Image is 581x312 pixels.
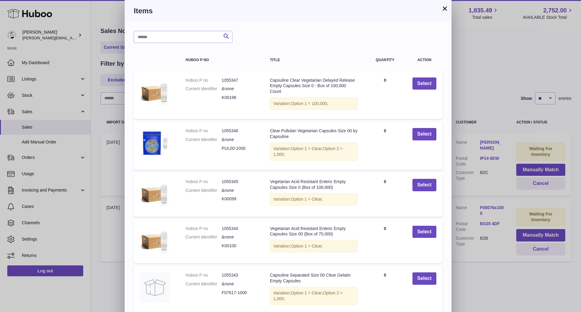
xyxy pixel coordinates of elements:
[264,52,364,68] th: Title
[222,128,258,134] dd: 1055346
[179,52,264,68] th: Huboo P no
[185,281,222,287] dt: Current Identifier
[140,179,170,209] img: Vegetarian Acid Resistant Enteric Empty Capsules Size 0 (Box of 100,000)
[185,234,222,240] dt: Current Identifier
[222,226,258,232] dd: 1055344
[185,128,222,134] dt: Huboo P no
[222,243,258,249] dd: K00100
[185,77,222,83] dt: Huboo P no
[270,287,358,305] div: Variation:
[222,179,258,185] dd: 1055345
[364,71,406,119] td: 0
[291,101,328,106] span: Option 1 = 100,000;
[222,137,258,143] dd: &none
[222,188,258,193] dd: &none
[412,272,436,285] button: Select
[412,226,436,238] button: Select
[364,220,406,264] td: 0
[134,6,442,16] h3: Items
[291,146,323,151] span: Option 1 = Clear;
[222,95,258,100] dd: K00198
[412,128,436,140] button: Select
[140,272,170,303] img: Capsuline Separated Size 00 Clear Gelatin Empty Capsules
[222,146,258,151] dd: PUL00-1000
[291,197,323,202] span: Option 1 = Clear;
[291,291,323,295] span: Option 1 = Clear;
[185,179,222,185] dt: Huboo P no
[270,97,358,110] div: Variation:
[222,290,258,296] dd: F07617-1000
[412,77,436,90] button: Select
[270,77,358,95] div: Capsuline Clear Vegetarian Delayed Release Empty Capsules Size 0 - Box of 100,000 Count
[222,281,258,287] dd: &none
[270,272,358,284] div: Capsuline Separated Size 00 Clear Gelatin Empty Capsules
[270,226,358,237] div: Vegetarian Acid Resistant Enteric Empty Capsules Size 00 (Box of 75,000)
[364,173,406,217] td: 0
[364,122,406,170] td: 0
[270,193,358,205] div: Variation:
[270,179,358,190] div: Vegetarian Acid Resistant Enteric Empty Capsules Size 0 (Box of 100,000)
[291,244,323,248] span: Option 1 = Clear;
[406,52,442,68] th: Action
[364,52,406,68] th: Quantity
[412,179,436,191] button: Select
[185,226,222,232] dt: Huboo P no
[185,86,222,92] dt: Current Identifier
[222,234,258,240] dd: &none
[185,272,222,278] dt: Huboo P no
[185,188,222,193] dt: Current Identifier
[273,146,343,157] span: Option 2 = 1,000;
[270,143,358,161] div: Variation:
[140,128,170,158] img: Clear Pullulan Vegetarian Capsules Size 00 by Capsuline
[222,196,258,202] dd: K00099
[270,128,358,140] div: Clear Pullulan Vegetarian Capsules Size 00 by Capsuline
[222,86,258,92] dd: &none
[270,240,358,252] div: Variation:
[140,226,170,256] img: Vegetarian Acid Resistant Enteric Empty Capsules Size 00 (Box of 75,000)
[222,272,258,278] dd: 1055343
[441,5,448,12] button: ×
[222,77,258,83] dd: 1055347
[140,77,170,108] img: Capsuline Clear Vegetarian Delayed Release Empty Capsules Size 0 - Box of 100,000 Count
[185,137,222,143] dt: Current Identifier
